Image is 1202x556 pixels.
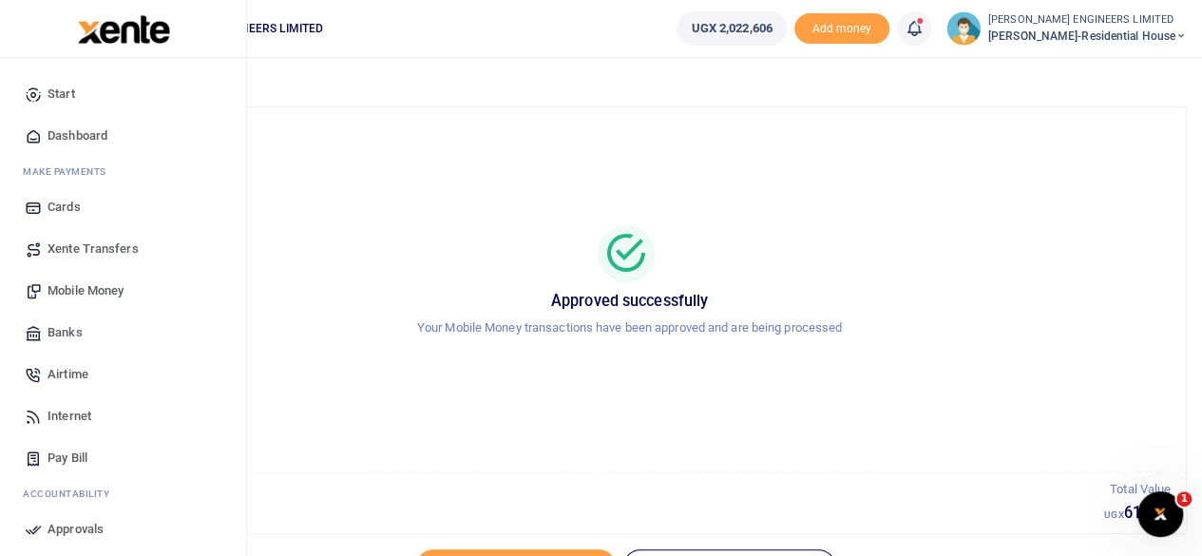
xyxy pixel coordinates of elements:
[78,15,170,44] img: logo-large
[946,11,1187,46] a: profile-user [PERSON_NAME] ENGINEERS LIMITED [PERSON_NAME]-Residential House
[946,11,981,46] img: profile-user
[988,12,1187,29] small: [PERSON_NAME] ENGINEERS LIMITED
[794,20,889,34] a: Add money
[48,449,87,468] span: Pay Bill
[677,11,786,46] a: UGX 2,022,606
[691,19,772,38] span: UGX 2,022,606
[1104,480,1171,500] p: Total Value
[48,365,88,384] span: Airtime
[1104,504,1171,523] h5: 61,800
[1137,491,1183,537] iframe: Intercom live chat
[15,437,231,479] a: Pay Bill
[15,115,231,157] a: Dashboard
[48,281,124,300] span: Mobile Money
[794,13,889,45] span: Add money
[88,480,1104,500] p: Total Transactions
[48,198,81,217] span: Cards
[88,504,1104,523] h5: 1
[988,28,1187,45] span: [PERSON_NAME]-Residential House
[15,270,231,312] a: Mobile Money
[15,312,231,354] a: Banks
[669,11,793,46] li: Wallet ballance
[48,240,139,259] span: Xente Transfers
[76,21,170,35] a: logo-small logo-large logo-large
[15,395,231,437] a: Internet
[1176,491,1192,507] span: 1
[48,85,75,104] span: Start
[15,228,231,270] a: Xente Transfers
[48,520,104,539] span: Approvals
[15,354,231,395] a: Airtime
[32,164,106,179] span: ake Payments
[37,487,109,501] span: countability
[15,157,231,186] li: M
[96,292,1163,311] h5: Approved successfully
[1104,509,1123,520] small: UGX
[48,126,107,145] span: Dashboard
[15,479,231,508] li: Ac
[48,407,91,426] span: Internet
[96,318,1163,338] p: Your Mobile Money transactions have been approved and are being processed
[15,73,231,115] a: Start
[15,508,231,550] a: Approvals
[794,13,889,45] li: Toup your wallet
[15,186,231,228] a: Cards
[48,323,83,342] span: Banks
